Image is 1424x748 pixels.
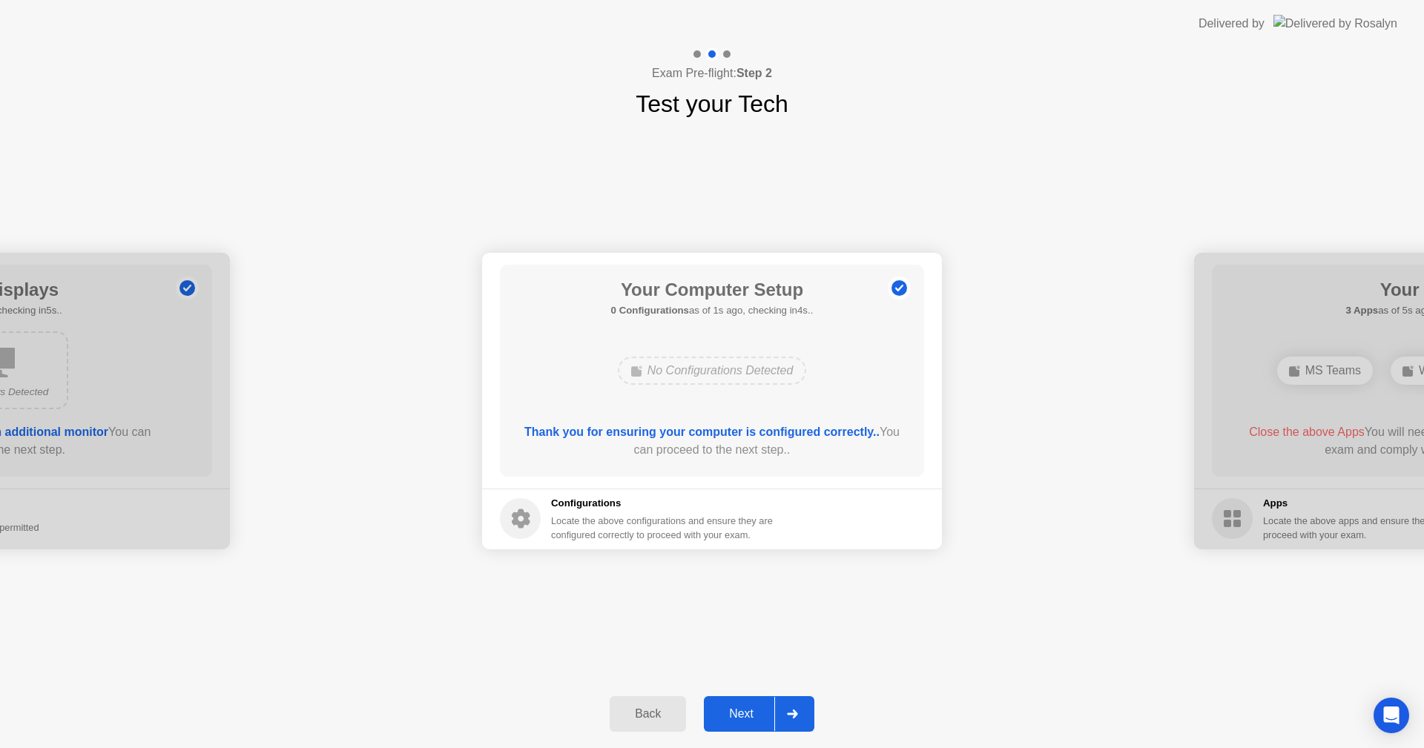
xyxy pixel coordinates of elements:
h1: Your Computer Setup [611,277,814,303]
h5: Configurations [551,496,776,511]
div: You can proceed to the next step.. [521,423,903,459]
div: Locate the above configurations and ensure they are configured correctly to proceed with your exam. [551,514,776,542]
button: Next [704,696,814,732]
b: 0 Configurations [611,305,689,316]
h5: as of 1s ago, checking in4s.. [611,303,814,318]
b: Step 2 [736,67,772,79]
div: Open Intercom Messenger [1374,698,1409,733]
b: Thank you for ensuring your computer is configured correctly.. [524,426,880,438]
img: Delivered by Rosalyn [1273,15,1397,32]
div: Back [614,707,682,721]
div: Delivered by [1199,15,1265,33]
h4: Exam Pre-flight: [652,64,772,82]
button: Back [610,696,686,732]
div: No Configurations Detected [618,357,807,385]
div: Next [708,707,774,721]
h1: Test your Tech [636,86,788,122]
